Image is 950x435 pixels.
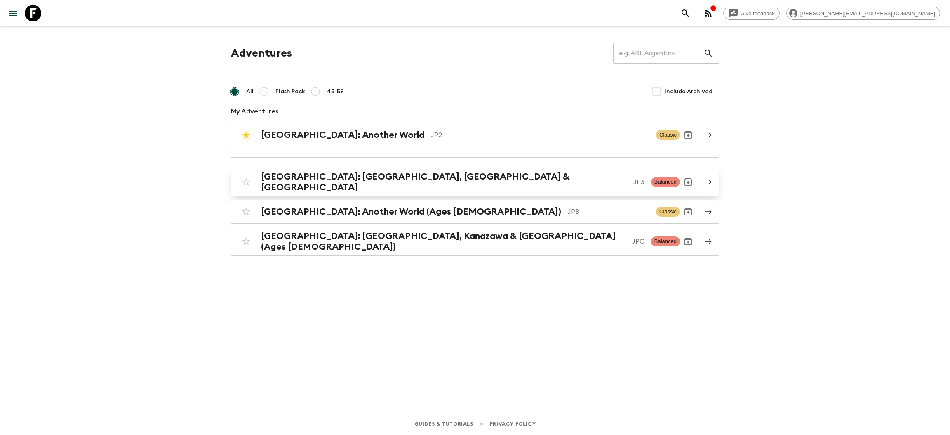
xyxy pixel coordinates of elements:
[656,130,680,140] span: Classic
[261,130,424,140] h2: [GEOGRAPHIC_DATA]: Another World
[651,177,680,187] span: Balanced
[736,10,779,17] span: Give feedback
[231,200,719,224] a: [GEOGRAPHIC_DATA]: Another World (Ages [DEMOGRAPHIC_DATA])JPBClassicArchive
[613,42,703,65] input: e.g. AR1, Argentina
[665,87,712,96] span: Include Archived
[723,7,780,20] a: Give feedback
[796,10,940,17] span: [PERSON_NAME][EMAIL_ADDRESS][DOMAIN_NAME]
[5,5,21,21] button: menu
[680,174,696,190] button: Archive
[431,130,649,140] p: JP2
[231,45,292,61] h1: Adventures
[656,207,680,217] span: Classic
[680,203,696,220] button: Archive
[568,207,649,217] p: JPB
[261,171,627,193] h2: [GEOGRAPHIC_DATA]: [GEOGRAPHIC_DATA], [GEOGRAPHIC_DATA] & [GEOGRAPHIC_DATA]
[231,227,719,256] a: [GEOGRAPHIC_DATA]: [GEOGRAPHIC_DATA], Kanazawa & [GEOGRAPHIC_DATA] (Ages [DEMOGRAPHIC_DATA])JPCBa...
[677,5,694,21] button: search adventures
[414,419,473,428] a: Guides & Tutorials
[633,177,644,187] p: JP3
[786,7,940,20] div: [PERSON_NAME][EMAIL_ADDRESS][DOMAIN_NAME]
[490,419,536,428] a: Privacy Policy
[632,236,644,246] p: JPC
[261,206,561,217] h2: [GEOGRAPHIC_DATA]: Another World (Ages [DEMOGRAPHIC_DATA])
[231,168,719,196] a: [GEOGRAPHIC_DATA]: [GEOGRAPHIC_DATA], [GEOGRAPHIC_DATA] & [GEOGRAPHIC_DATA]JP3BalancedArchive
[275,87,305,96] span: Flash Pack
[231,123,719,147] a: [GEOGRAPHIC_DATA]: Another WorldJP2ClassicArchive
[246,87,254,96] span: All
[327,87,344,96] span: 45-59
[231,106,719,116] p: My Adventures
[651,236,680,246] span: Balanced
[680,233,696,250] button: Archive
[680,127,696,143] button: Archive
[261,231,625,252] h2: [GEOGRAPHIC_DATA]: [GEOGRAPHIC_DATA], Kanazawa & [GEOGRAPHIC_DATA] (Ages [DEMOGRAPHIC_DATA])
